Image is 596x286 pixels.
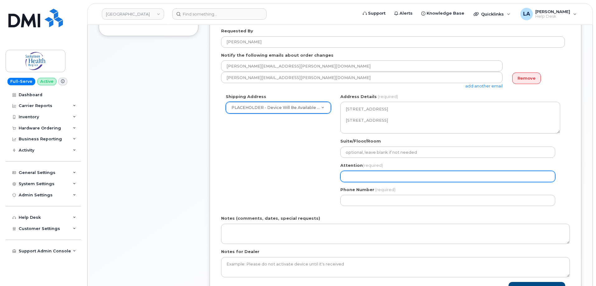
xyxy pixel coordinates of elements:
[417,7,469,20] a: Knowledge Base
[465,83,503,88] a: add another email
[427,10,464,16] span: Knowledge Base
[368,10,386,16] span: Support
[358,7,390,20] a: Support
[221,28,253,34] label: Requested By
[102,8,164,20] a: Saskatoon Health Region
[481,12,504,16] span: Quicklinks
[400,10,413,16] span: Alerts
[535,14,570,19] span: Help Desk
[221,215,320,221] label: Notes (comments, dates, special requests)
[221,52,333,58] label: Notify the following emails about order changes
[172,8,267,20] input: Find something...
[340,94,377,100] label: Address Details
[340,147,555,158] input: optional, leave blank if not needed
[226,94,266,100] label: Shipping Address
[221,72,503,83] input: Example: john@appleseed.com
[569,259,591,281] iframe: Messenger Launcher
[221,60,503,72] input: Example: john@appleseed.com
[221,249,259,255] label: Notes for Dealer
[226,102,331,113] a: PLACEHOLDER - Device Will Be Available for Pickup at Dealer
[378,94,398,99] span: (required)
[390,7,417,20] a: Alerts
[231,105,358,110] span: PLACEHOLDER - Device Will Be Available for Pickup at Dealer
[516,8,581,20] div: Lanette Aparicio
[523,10,530,18] span: LA
[221,36,565,48] input: Example: John Smith
[363,163,383,168] span: (required)
[469,8,515,20] div: Quicklinks
[340,187,374,193] label: Phone Number
[340,162,383,168] label: Attention
[340,138,381,144] label: Suite/Floor/Room
[535,9,570,14] span: [PERSON_NAME]
[512,73,541,84] a: Remove
[375,187,395,192] span: (required)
